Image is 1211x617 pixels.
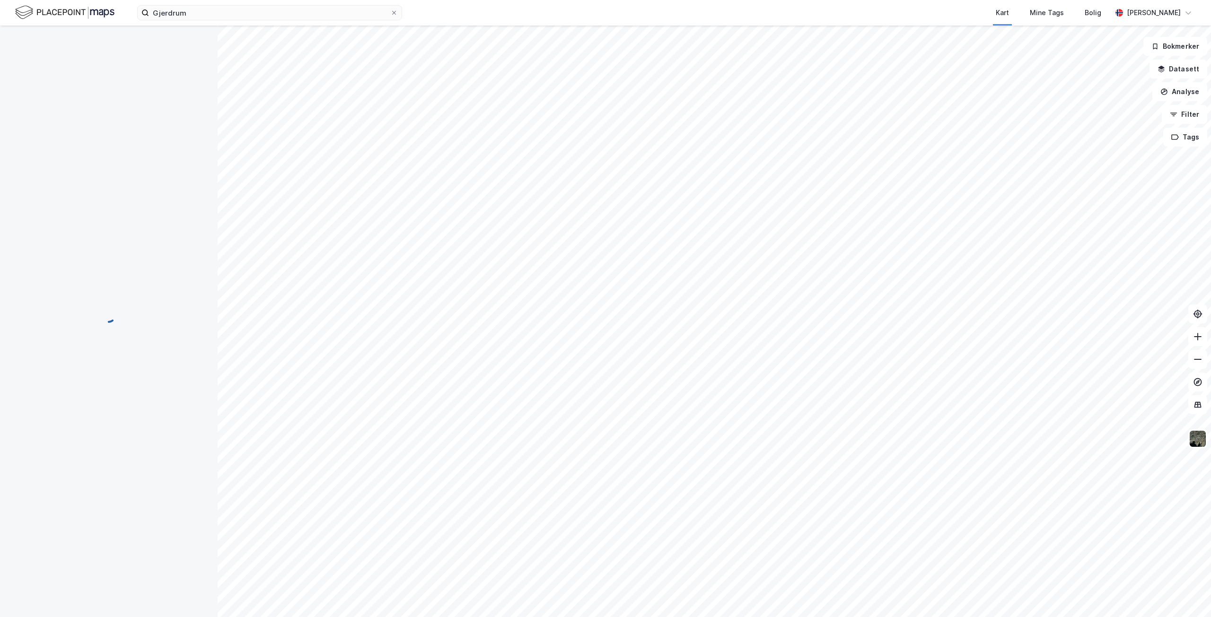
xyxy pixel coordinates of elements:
button: Bokmerker [1143,37,1207,56]
input: Søk på adresse, matrikkel, gårdeiere, leietakere eller personer [149,6,390,20]
img: spinner.a6d8c91a73a9ac5275cf975e30b51cfb.svg [101,308,116,323]
div: Bolig [1085,7,1101,18]
div: Kontrollprogram for chat [1164,572,1211,617]
div: Kart [996,7,1009,18]
img: 9k= [1189,430,1207,448]
button: Analyse [1152,82,1207,101]
iframe: Chat Widget [1164,572,1211,617]
div: Mine Tags [1030,7,1064,18]
button: Filter [1162,105,1207,124]
div: [PERSON_NAME] [1127,7,1181,18]
button: Datasett [1150,60,1207,78]
img: logo.f888ab2527a4732fd821a326f86c7f29.svg [15,4,114,21]
button: Tags [1163,128,1207,147]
